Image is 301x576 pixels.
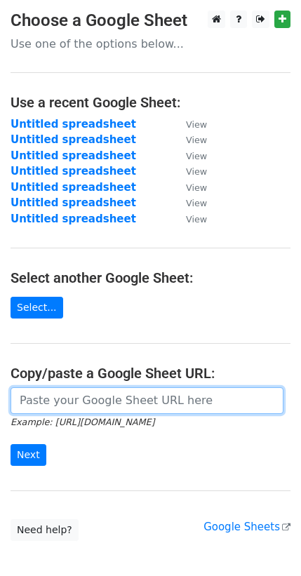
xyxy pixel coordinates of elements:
[186,182,207,193] small: View
[11,149,136,162] a: Untitled spreadsheet
[11,118,136,130] a: Untitled spreadsheet
[172,149,207,162] a: View
[186,166,207,177] small: View
[11,94,290,111] h4: Use a recent Google Sheet:
[11,133,136,146] a: Untitled spreadsheet
[11,297,63,319] a: Select...
[11,444,46,466] input: Next
[172,181,207,194] a: View
[172,118,207,130] a: View
[11,365,290,382] h4: Copy/paste a Google Sheet URL:
[11,11,290,31] h3: Choose a Google Sheet
[172,165,207,178] a: View
[11,519,79,541] a: Need help?
[11,213,136,225] a: Untitled spreadsheet
[186,119,207,130] small: View
[186,135,207,145] small: View
[172,213,207,225] a: View
[11,387,283,414] input: Paste your Google Sheet URL here
[186,151,207,161] small: View
[11,181,136,194] a: Untitled spreadsheet
[172,133,207,146] a: View
[11,269,290,286] h4: Select another Google Sheet:
[11,165,136,178] a: Untitled spreadsheet
[11,417,154,427] small: Example: [URL][DOMAIN_NAME]
[186,198,207,208] small: View
[172,196,207,209] a: View
[186,214,207,225] small: View
[11,196,136,209] a: Untitled spreadsheet
[231,509,301,576] iframe: Chat Widget
[203,521,290,533] a: Google Sheets
[11,36,290,51] p: Use one of the options below...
